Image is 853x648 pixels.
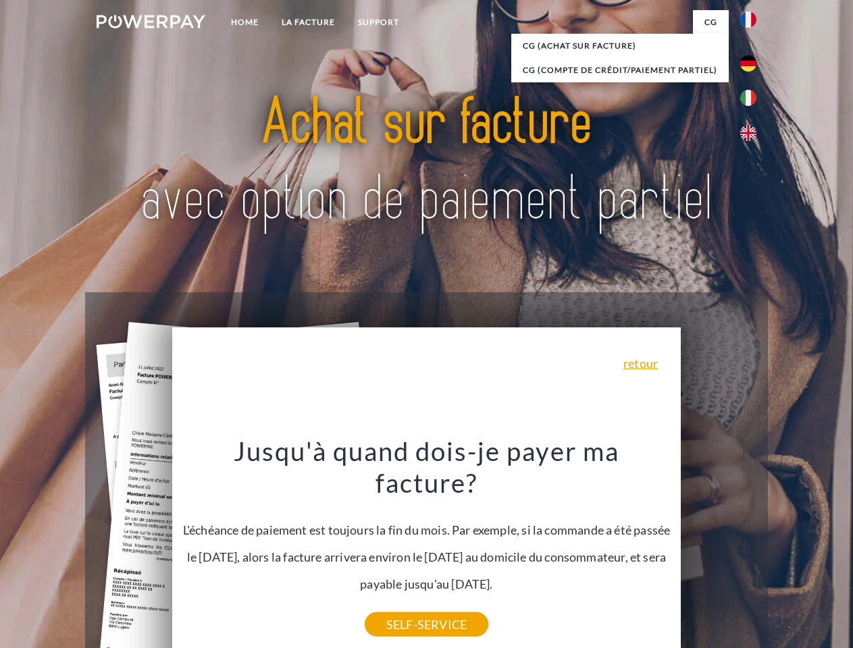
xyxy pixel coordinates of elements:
[740,11,756,28] img: fr
[180,435,673,500] h3: Jusqu'à quand dois-je payer ma facture?
[180,435,673,624] div: L'échéance de paiement est toujours la fin du mois. Par exemple, si la commande a été passée le [...
[97,15,205,28] img: logo-powerpay-white.svg
[740,55,756,72] img: de
[511,58,729,82] a: CG (Compte de crédit/paiement partiel)
[219,10,270,34] a: Home
[740,125,756,141] img: en
[346,10,411,34] a: Support
[740,90,756,106] img: it
[129,65,724,259] img: title-powerpay_fr.svg
[270,10,346,34] a: LA FACTURE
[511,34,729,58] a: CG (achat sur facture)
[693,10,729,34] a: CG
[623,357,658,369] a: retour
[365,612,488,637] a: SELF-SERVICE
